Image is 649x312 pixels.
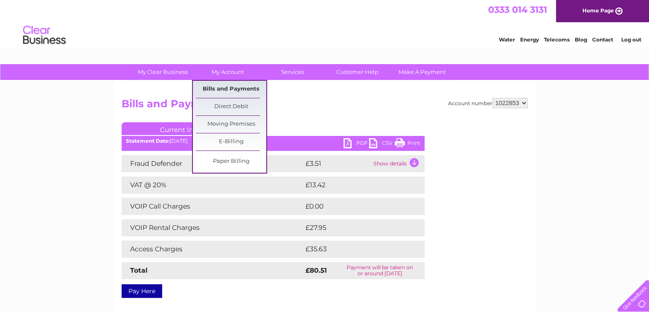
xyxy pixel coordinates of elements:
td: VOIP Call Charges [122,198,303,215]
td: £0.00 [303,198,405,215]
img: logo.png [23,22,66,48]
a: Customer Help [322,64,393,80]
a: Log out [621,36,641,43]
td: £3.51 [303,155,371,172]
a: My Account [192,64,263,80]
td: £13.42 [303,177,407,194]
a: E-Billing [196,133,266,150]
td: VAT @ 20% [122,177,303,194]
b: Statement Date: [126,138,170,144]
a: Pay Here [122,284,162,298]
strong: Total [130,266,148,274]
a: Print [395,138,420,150]
a: My Clear Business [128,64,198,80]
div: [DATE] [122,138,425,144]
td: £35.63 [303,241,407,258]
td: Fraud Defender [122,155,303,172]
a: Direct Debit [196,98,266,115]
a: Water [499,36,515,43]
div: Account number [448,98,528,108]
h2: Bills and Payments [122,98,528,114]
a: Moving Premises [196,116,266,133]
a: CSV [369,138,395,150]
a: Services [257,64,328,80]
a: Make A Payment [387,64,457,80]
a: Blog [575,36,587,43]
strong: £80.51 [306,266,327,274]
div: Clear Business is a trading name of Verastar Limited (registered in [GEOGRAPHIC_DATA] No. 3667643... [123,5,527,41]
td: VOIP Rental Charges [122,219,303,236]
a: Bills and Payments [196,81,266,98]
a: PDF [343,138,369,150]
td: Payment will be taken on or around [DATE] [335,262,425,279]
a: Energy [520,36,539,43]
a: Current Invoice [122,122,250,135]
td: £27.95 [303,219,407,236]
td: Show details [371,155,425,172]
td: Access Charges [122,241,303,258]
a: Telecoms [544,36,570,43]
a: Contact [592,36,613,43]
a: Paper Billing [196,153,266,170]
a: 0333 014 3131 [488,4,547,15]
